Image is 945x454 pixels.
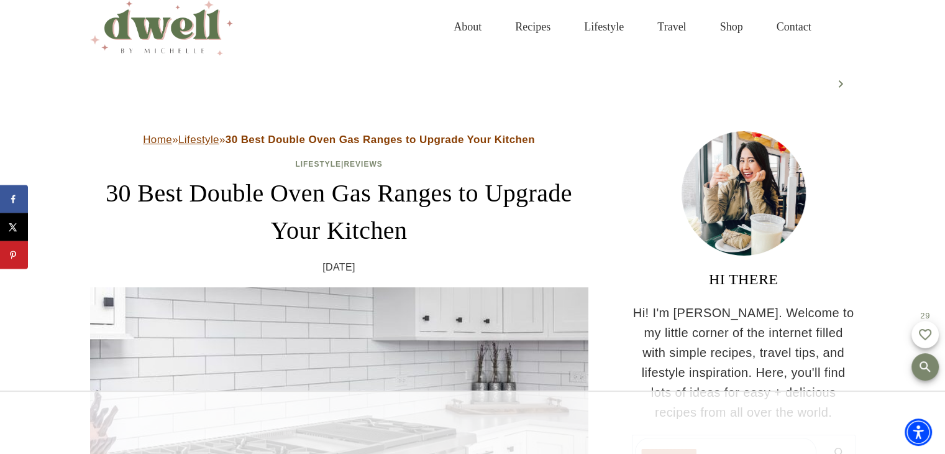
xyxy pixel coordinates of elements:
a: Contact [760,7,828,47]
nav: Primary Navigation [437,7,828,47]
a: Reviews [344,160,382,169]
p: Hi! I'm [PERSON_NAME]. Welcome to my little corner of the internet filled with simple recipes, tr... [632,303,856,422]
span: | [295,160,382,169]
a: Lifestyle [178,134,219,146]
a: Lifestyle [295,160,341,169]
h1: 30 Best Double Oven Gas Ranges to Upgrade Your Kitchen [90,175,588,249]
div: Accessibility Menu [905,419,932,446]
a: Lifestyle [567,7,641,47]
iframe: Advertisement [373,392,572,454]
h3: HI THERE [632,268,856,290]
a: Home [143,134,172,146]
time: [DATE] [322,259,355,276]
a: Recipes [498,7,567,47]
span: » » [143,134,535,146]
a: Travel [641,7,703,47]
a: About [437,7,498,47]
strong: 30 Best Double Oven Gas Ranges to Upgrade Your Kitchen [226,134,535,146]
a: Shop [703,7,759,47]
